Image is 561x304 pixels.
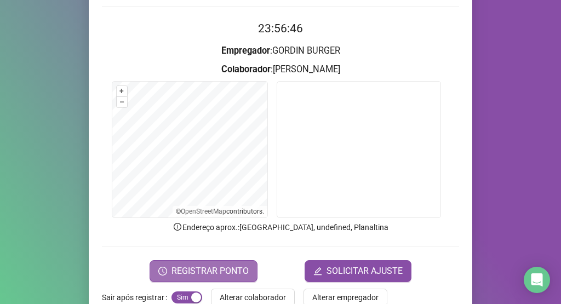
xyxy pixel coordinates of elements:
[221,64,271,74] strong: Colaborador
[312,291,379,303] span: Alterar empregador
[220,291,286,303] span: Alterar colaborador
[176,208,264,215] li: © contributors.
[181,208,226,215] a: OpenStreetMap
[117,97,127,107] button: –
[150,260,257,282] button: REGISTRAR PONTO
[221,45,270,56] strong: Empregador
[102,62,459,77] h3: : [PERSON_NAME]
[258,22,303,35] time: 23:56:46
[305,260,411,282] button: editSOLICITAR AJUSTE
[102,221,459,233] p: Endereço aprox. : [GEOGRAPHIC_DATA], undefined, Planaltina
[173,222,182,232] span: info-circle
[524,267,550,293] div: Open Intercom Messenger
[171,265,249,278] span: REGISTRAR PONTO
[327,265,403,278] span: SOLICITAR AJUSTE
[117,86,127,96] button: +
[158,267,167,276] span: clock-circle
[313,267,322,276] span: edit
[102,44,459,58] h3: : GORDIN BURGER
